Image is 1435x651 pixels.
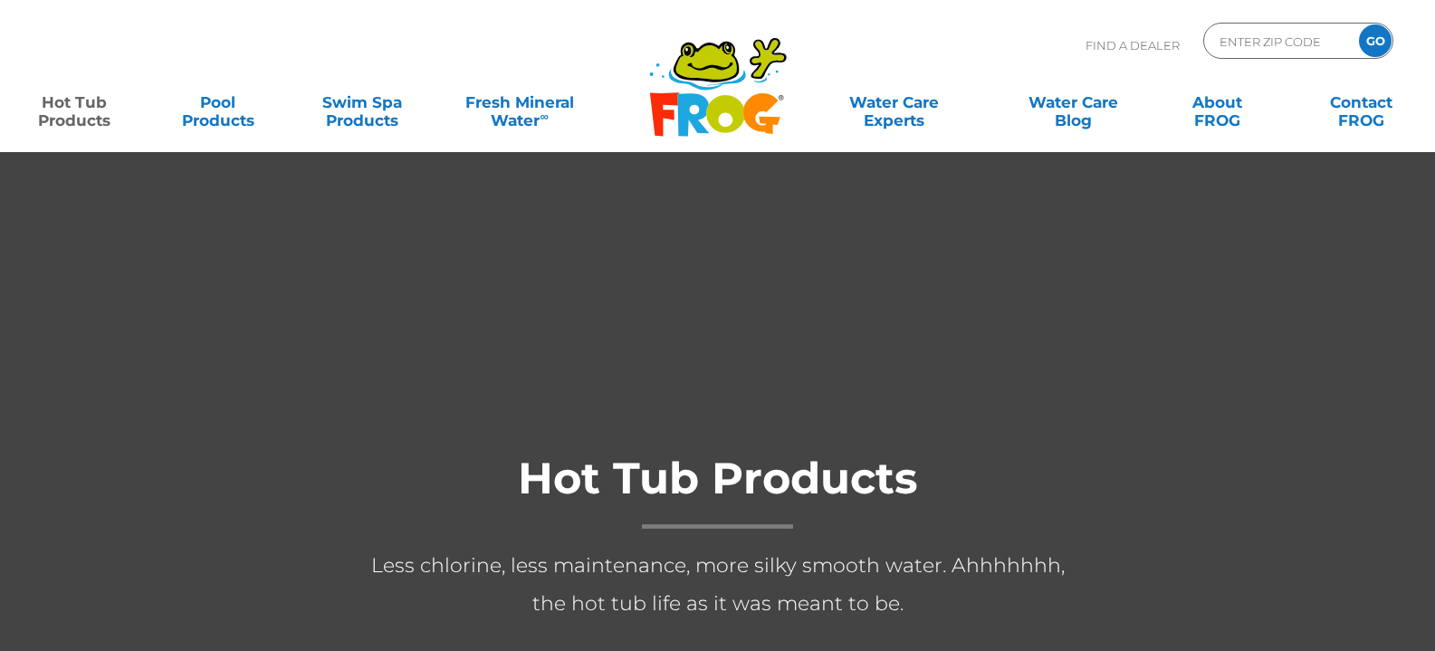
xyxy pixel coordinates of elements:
h1: Hot Tub Products [356,455,1080,529]
a: Water CareBlog [1018,84,1130,120]
input: GO [1359,24,1392,57]
a: Water CareExperts [803,84,985,120]
a: AboutFROG [1161,84,1273,120]
a: ContactFROG [1305,84,1417,120]
a: Fresh MineralWater∞ [450,84,590,120]
p: Find A Dealer [1086,23,1180,68]
p: Less chlorine, less maintenance, more silky smooth water. Ahhhhhhh, the hot tub life as it was me... [356,547,1080,623]
sup: ∞ [540,110,548,123]
input: Zip Code Form [1218,28,1340,54]
a: Hot TubProducts [18,84,130,120]
a: Swim SpaProducts [306,84,418,120]
a: PoolProducts [162,84,274,120]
